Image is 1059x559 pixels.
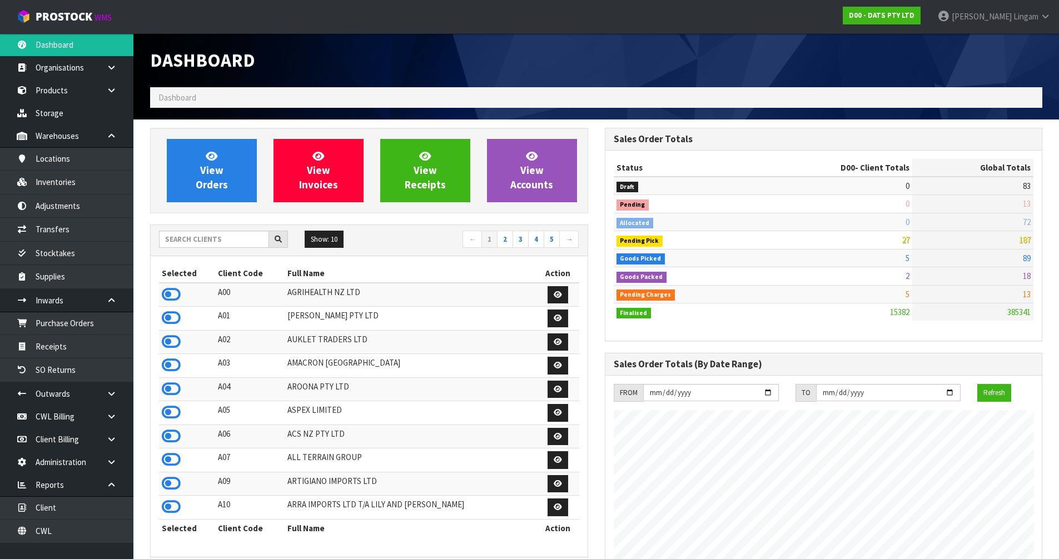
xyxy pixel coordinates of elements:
span: 83 [1023,181,1031,191]
th: - Client Totals [752,159,912,177]
a: 4 [528,231,544,248]
span: ProStock [36,9,92,24]
img: cube-alt.png [17,9,31,23]
span: 89 [1023,253,1031,263]
span: Dashboard [158,92,196,103]
td: A06 [215,425,285,448]
span: 18 [1023,271,1031,281]
div: TO [796,384,816,402]
span: View Orders [196,149,228,191]
input: Search clients [159,231,269,248]
div: FROM [614,384,643,402]
span: View Receipts [405,149,446,191]
span: 13 [1023,289,1031,300]
span: [PERSON_NAME] [952,11,1012,22]
span: View Accounts [510,149,553,191]
span: 72 [1023,217,1031,227]
td: A04 [215,377,285,401]
td: A07 [215,448,285,472]
th: Selected [159,264,215,282]
span: 13 [1023,198,1031,209]
td: A09 [215,472,285,496]
button: Show: 10 [305,231,344,248]
a: 1 [481,231,498,248]
span: Allocated [616,218,654,229]
td: AMACRON [GEOGRAPHIC_DATA] [285,354,536,378]
span: View Invoices [299,149,338,191]
td: AGRIHEALTH NZ LTD [285,283,536,307]
small: WMS [95,12,112,23]
span: Goods Packed [616,272,667,283]
th: Client Code [215,264,285,282]
nav: Page navigation [377,231,579,250]
td: ASPEX LIMITED [285,401,536,425]
td: ALL TERRAIN GROUP [285,448,536,472]
span: Dashboard [150,48,255,72]
span: Pending Charges [616,290,675,301]
a: 2 [497,231,513,248]
th: Selected [159,519,215,537]
td: [PERSON_NAME] PTY LTD [285,307,536,331]
a: 5 [544,231,560,248]
span: Pending Pick [616,236,663,247]
span: 0 [906,181,909,191]
td: ARTIGIANO IMPORTS LTD [285,472,536,496]
td: ARRA IMPORTS LTD T/A LILY AND [PERSON_NAME] [285,496,536,520]
td: A00 [215,283,285,307]
a: ViewReceipts [380,139,470,202]
strong: D00 - DATS PTY LTD [849,11,914,20]
span: 2 [906,271,909,281]
a: D00 - DATS PTY LTD [843,7,921,24]
a: ViewInvoices [274,139,364,202]
span: Lingam [1013,11,1038,22]
td: A03 [215,354,285,378]
th: Status [614,159,752,177]
a: ← [463,231,482,248]
span: Pending [616,199,649,211]
a: 3 [513,231,529,248]
span: 27 [902,234,909,245]
th: Full Name [285,519,536,537]
span: Draft [616,182,639,193]
a: ViewOrders [167,139,257,202]
span: 5 [906,253,909,263]
td: A05 [215,401,285,425]
span: 187 [1019,234,1031,245]
td: AROONA PTY LTD [285,377,536,401]
th: Full Name [285,264,536,282]
span: 0 [906,217,909,227]
td: A02 [215,330,285,354]
h3: Sales Order Totals (By Date Range) [614,359,1034,370]
td: A10 [215,496,285,520]
a: → [559,231,579,248]
h3: Sales Order Totals [614,134,1034,144]
span: Finalised [616,308,652,319]
span: 385341 [1007,307,1031,317]
a: ViewAccounts [487,139,577,202]
th: Action [537,519,579,537]
span: 5 [906,289,909,300]
span: Goods Picked [616,253,665,264]
th: Client Code [215,519,285,537]
th: Global Totals [912,159,1033,177]
span: 0 [906,198,909,209]
button: Refresh [977,384,1011,402]
td: ACS NZ PTY LTD [285,425,536,448]
span: 15382 [890,307,909,317]
th: Action [537,264,579,282]
span: D00 [841,162,855,173]
td: A01 [215,307,285,331]
td: AUKLET TRADERS LTD [285,330,536,354]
